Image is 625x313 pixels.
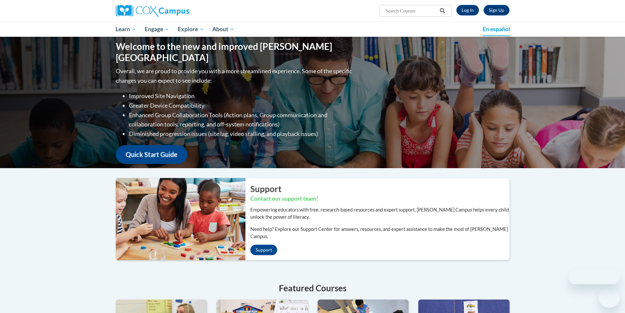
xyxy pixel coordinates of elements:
a: Quick Start Guide [116,145,187,164]
span: Explore [178,25,204,33]
h1: Welcome to the new and improved [PERSON_NAME][GEOGRAPHIC_DATA] [116,41,354,63]
input: Search Courses [385,7,437,15]
span: About [212,25,235,33]
a: Support [250,245,277,255]
a: Learn [112,22,141,37]
li: Greater Device Compatibility [129,101,354,110]
li: Diminished progression issues (site lag, video stalling, and playback issues) [129,129,354,139]
h3: Contact our support team! [250,195,510,203]
img: Cox Campus [116,5,189,17]
img: ... [111,178,245,260]
li: Enhanced Group Collaboration Tools (Action plans, Group communication and collaboration tools, re... [129,110,354,129]
button: Search [437,7,447,15]
p: Overall, we are proud to provide you with a more streamlined experience. Some of the specific cha... [116,66,354,85]
p: Need help? Explore our Support Center for answers, resources, and expert assistance to make the m... [250,226,510,240]
a: Cox Campus [116,5,240,17]
span: Learn [115,25,136,33]
a: Log In [456,5,479,15]
a: Register [484,5,510,15]
p: Empowering educators with free, research-based resources and expert support, [PERSON_NAME] Campus... [250,206,510,221]
iframe: Button to launch messaging window [599,287,620,308]
iframe: Message from company [569,270,620,284]
span: Engage [145,25,169,33]
a: About [208,22,239,37]
li: Improved Site Navigation [129,91,354,101]
a: Engage [140,22,174,37]
a: Explore [174,22,208,37]
span: En español [483,26,510,33]
div: Main menu [106,22,519,37]
h2: Support [250,183,510,195]
h4: Featured Courses [116,282,510,295]
a: En español [478,22,514,36]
